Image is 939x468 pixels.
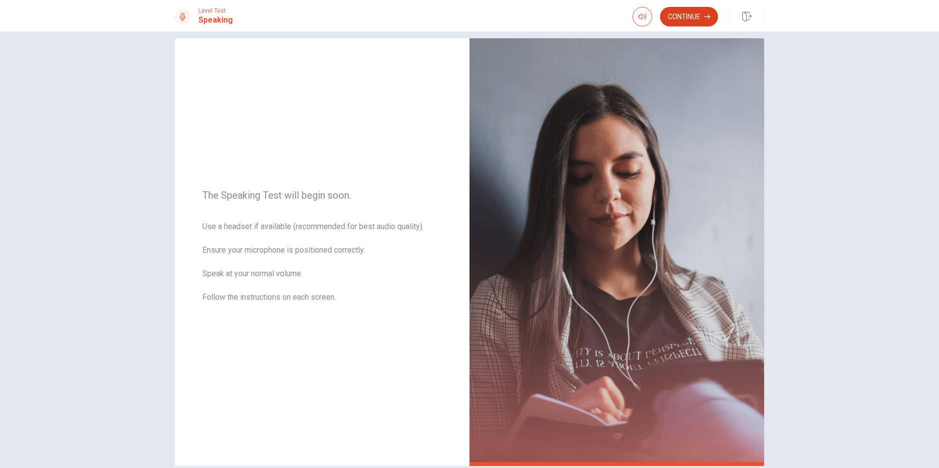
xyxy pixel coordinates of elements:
[660,7,718,26] button: Continue
[198,7,233,14] span: Level Test
[202,189,442,201] span: The Speaking Test will begin soon.
[469,38,764,466] img: speaking intro
[198,14,233,26] h1: Speaking
[202,221,442,315] span: Use a headset if available (recommended for best audio quality). Ensure your microphone is positi...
